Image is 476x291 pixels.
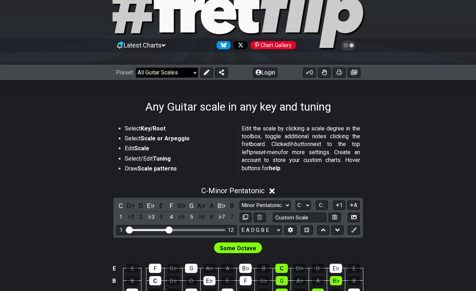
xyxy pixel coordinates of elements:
button: Delete [254,213,266,222]
a: Follow #fretflip at Bluesky [214,41,231,49]
div: D [185,276,197,285]
div: B♭ [239,264,252,273]
button: Edit Preset [200,68,213,78]
button: Create image [348,68,360,78]
button: C.. [316,201,328,210]
div: toggle scale degree [146,212,156,222]
button: 1 [333,201,345,210]
li: Select [125,125,233,135]
li: Select [125,135,233,145]
div: E♭ [330,264,342,273]
button: 0 [303,68,316,78]
div: Chart Gallery [251,41,296,49]
div: toggle pitch class [126,201,135,211]
span: First enable full edit mode to edit [220,243,256,253]
button: Move down [331,225,343,235]
div: toggle scale degree [187,212,196,222]
div: toggle pitch class [207,201,216,211]
div: toggle pitch class [187,201,196,211]
div: A [312,276,324,285]
div: Visible fret range [116,225,237,235]
div: E♭ [203,276,215,285]
div: B [126,276,138,285]
div: toggle scale degree [227,212,236,222]
div: C [149,276,161,285]
div: toggle pitch class [177,201,186,211]
div: A♭ [203,264,215,273]
span: Preset [116,69,133,76]
em: preset-menu [250,149,281,156]
div: toggle pitch class [116,201,125,211]
td: B [110,275,118,287]
strong: Tuning [153,155,171,162]
div: D♭ [293,264,306,273]
a: #fretflip at Pinterest [248,41,296,49]
span: C - Minor Pentatonic [201,186,265,195]
div: toggle scale degree [136,212,146,222]
div: toggle scale degree [197,212,206,222]
div: D [312,264,324,273]
span: Latest Charts [124,41,162,49]
strong: Scale or Arpeggio [141,135,190,142]
span: Toggle light / dark theme [345,42,353,49]
div: G♭ [258,276,270,285]
div: D♭ [167,276,179,285]
div: toggle pitch class [146,201,156,211]
div: B [348,276,360,285]
div: toggle pitch class [217,201,226,211]
div: 12 [228,227,234,233]
div: G [185,264,197,273]
div: toggle pitch class [136,201,146,211]
div: 1 [120,227,123,233]
li: Draw [125,165,233,175]
button: Move up [317,225,329,235]
strong: help [269,165,280,172]
div: toggle scale degree [207,212,216,222]
strong: Scale patterns [138,165,177,172]
div: toggle scale degree [217,212,226,222]
td: E [110,262,118,275]
div: E [126,264,139,273]
div: G♭ [167,264,179,273]
div: E [348,264,360,273]
div: C [275,264,288,273]
button: Toggle Dexterity for all fretkits [318,68,331,78]
h1: Any Guitar scale in any key and tuning [145,100,331,113]
button: Toggle horizontal chord view [301,225,313,235]
div: toggle pitch class [167,201,176,211]
a: Follow #fretflip at X [231,41,248,49]
div: toggle pitch class [197,201,206,211]
button: Store user defined scale [329,213,341,222]
em: edit-button [284,141,310,147]
div: toggle scale degree [116,212,125,222]
button: Create Image [348,213,360,222]
li: Edit [125,145,233,155]
div: A♭ [294,276,306,285]
button: First click edit preset to enable marker editing [348,225,360,235]
div: toggle scale degree [177,212,186,222]
div: B♭ [330,276,342,285]
select: Tonic/Root [296,201,311,210]
button: Share Preset [215,68,228,78]
button: Login [253,68,278,78]
select: Tuning [240,225,282,235]
div: E [222,276,234,285]
div: toggle scale degree [126,212,135,222]
p: Edit the scale by clicking a scale degree in the toolbox, toggle additional notes clicking the fr... [242,125,360,172]
div: toggle scale degree [157,212,166,222]
button: Copy [240,213,252,222]
select: Preset [136,68,198,78]
span: C.. [319,202,325,208]
button: A [347,201,360,210]
div: toggle pitch class [157,201,166,211]
div: B [257,264,270,273]
button: Print [333,68,346,78]
select: Scale [240,201,291,210]
div: A [221,264,234,273]
div: toggle scale degree [167,212,176,222]
div: toggle pitch class [227,201,236,211]
strong: Key/Root [141,125,166,132]
strong: Scale [134,145,149,152]
div: G [276,276,288,285]
li: Select/Edit [125,155,233,165]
